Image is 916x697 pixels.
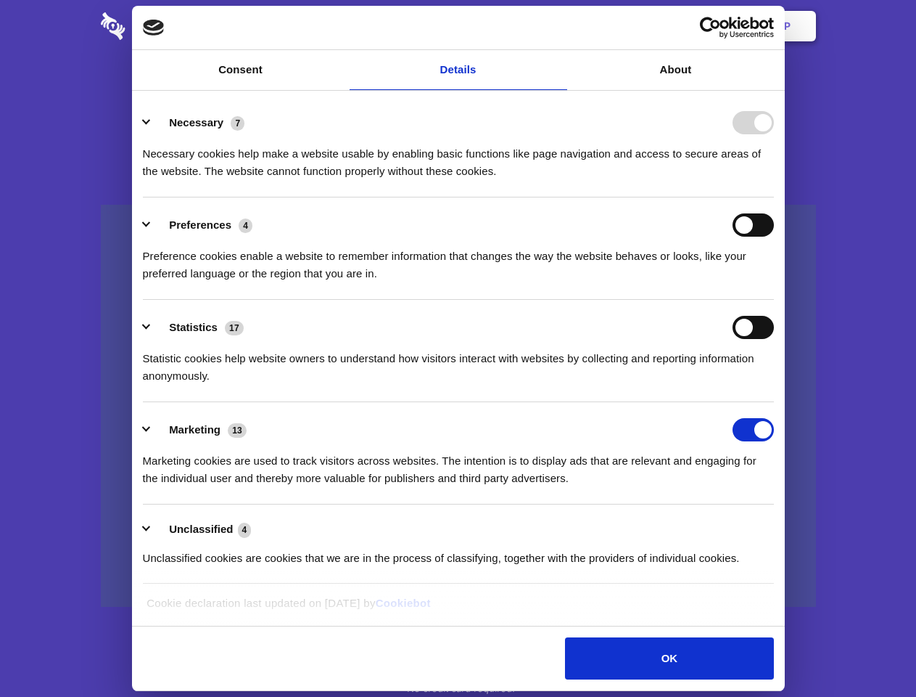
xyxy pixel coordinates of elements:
div: Cookie declaration last updated on [DATE] by [136,595,780,623]
span: 4 [239,219,252,233]
span: 17 [225,321,244,335]
div: Marketing cookies are used to track visitors across websites. The intention is to display ads tha... [143,441,774,487]
span: 13 [228,423,247,438]
button: Statistics (17) [143,316,253,339]
div: Unclassified cookies are cookies that we are in the process of classifying, together with the pro... [143,539,774,567]
div: Preference cookies enable a website to remember information that changes the way the website beha... [143,237,774,282]
button: Necessary (7) [143,111,254,134]
button: OK [565,637,773,680]
button: Unclassified (4) [143,521,260,539]
a: Details [350,50,567,90]
a: Consent [132,50,350,90]
img: logo-wordmark-white-trans-d4663122ce5f474addd5e946df7df03e33cb6a1c49d2221995e7729f52c070b2.svg [101,12,225,40]
span: 4 [238,523,252,537]
a: Usercentrics Cookiebot - opens in a new window [647,17,774,38]
div: Statistic cookies help website owners to understand how visitors interact with websites by collec... [143,339,774,385]
span: 7 [231,116,244,131]
a: Contact [588,4,655,49]
h4: Auto-redaction of sensitive data, encrypted data sharing and self-destructing private chats. Shar... [101,132,816,180]
img: logo [143,20,165,36]
h1: Eliminate Slack Data Loss. [101,65,816,118]
a: About [567,50,785,90]
label: Necessary [169,116,223,129]
a: Wistia video thumbnail [101,205,816,608]
div: Necessary cookies help make a website usable by enabling basic functions like page navigation and... [143,134,774,180]
a: Pricing [426,4,489,49]
a: Login [658,4,721,49]
a: Cookiebot [376,597,431,609]
label: Preferences [169,219,231,231]
button: Marketing (13) [143,418,256,441]
label: Statistics [169,321,218,333]
label: Marketing [169,423,220,436]
iframe: Drift Widget Chat Controller [843,624,899,680]
button: Preferences (4) [143,213,262,237]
